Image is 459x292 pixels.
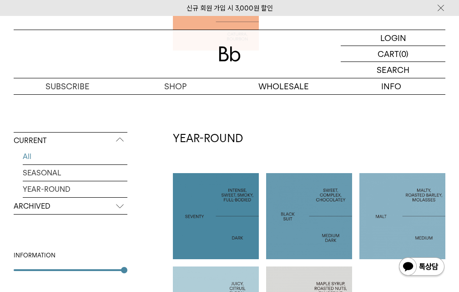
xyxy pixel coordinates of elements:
[399,46,409,61] p: (0)
[380,30,406,46] p: LOGIN
[173,131,445,146] h2: YEAR-ROUND
[14,198,127,215] p: ARCHIVED
[219,46,241,61] img: 로고
[359,173,445,259] a: 몰트MALT
[378,46,399,61] p: CART
[14,133,127,149] p: CURRENT
[377,62,409,78] p: SEARCH
[14,251,127,260] div: INFORMATION
[173,173,259,259] a: 세븐티SEVENTY
[23,165,127,181] a: SEASONAL
[338,78,445,94] p: INFO
[398,256,445,278] img: 카카오톡 채널 1:1 채팅 버튼
[341,30,445,46] a: LOGIN
[23,181,127,197] a: YEAR-ROUND
[23,149,127,164] a: All
[121,78,229,94] a: SHOP
[187,4,273,12] a: 신규 회원 가입 시 3,000원 할인
[230,78,338,94] p: WHOLESALE
[266,173,352,259] a: 블랙수트BLACK SUIT
[14,78,121,94] a: SUBSCRIBE
[341,46,445,62] a: CART (0)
